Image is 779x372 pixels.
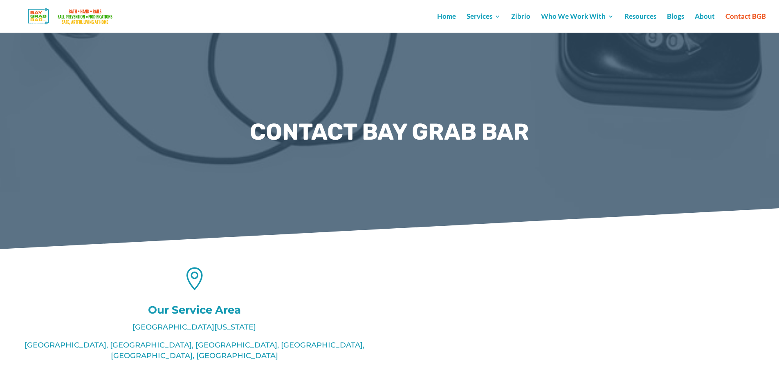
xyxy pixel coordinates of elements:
h1: contact bay grab bar [230,115,549,153]
a: Services [467,13,501,33]
a: About [695,13,715,33]
span:  [183,267,206,290]
a: Home [437,13,456,33]
p: [GEOGRAPHIC_DATA][US_STATE] [20,322,369,340]
a: Zibrio [511,13,530,33]
span: Our Service Area [148,303,241,316]
img: Bay Grab Bar [14,6,129,27]
a: Blogs [667,13,684,33]
a: Contact BGB [725,13,766,33]
a: Who We Work With [541,13,614,33]
p: [GEOGRAPHIC_DATA], [GEOGRAPHIC_DATA], [GEOGRAPHIC_DATA], [GEOGRAPHIC_DATA], [GEOGRAPHIC_DATA], [G... [20,340,369,368]
a: Resources [624,13,656,33]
